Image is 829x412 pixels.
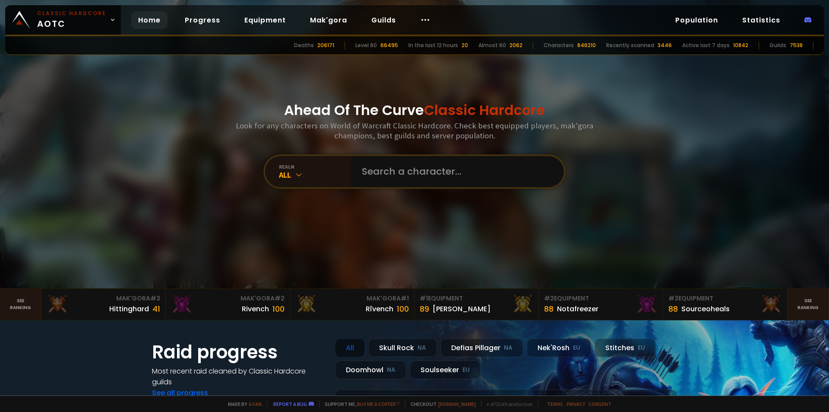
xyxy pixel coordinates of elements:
span: # 3 [150,294,160,303]
div: 100 [397,303,409,315]
a: See all progress [152,388,208,398]
a: Equipment [237,11,293,29]
div: All [335,339,365,357]
div: Mak'Gora [171,294,285,303]
div: 3446 [658,42,672,49]
a: Buy me a coffee [357,401,400,407]
span: Support me, [319,401,400,407]
a: Population [668,11,725,29]
small: EU [573,344,580,352]
span: # 2 [275,294,285,303]
div: 88 [668,303,678,315]
a: Mak'Gora#3Hittinghard41 [41,289,166,320]
a: a fan [249,401,262,407]
a: Seeranking [788,289,829,320]
span: # 2 [544,294,554,303]
div: 7538 [790,42,803,49]
a: Mak'gora [303,11,354,29]
div: Active last 7 days [682,42,730,49]
div: 88 [544,303,554,315]
div: Nek'Rosh [527,339,591,357]
a: Report a bug [273,401,307,407]
span: Made by [223,401,262,407]
div: Doomhowl [335,361,406,379]
span: Classic Hardcore [424,100,545,120]
div: Equipment [420,294,533,303]
h1: Raid progress [152,339,325,366]
div: Soulseeker [410,361,481,379]
a: Classic HardcoreAOTC [5,5,121,35]
small: Classic Hardcore [37,10,106,17]
small: EU [638,344,645,352]
a: Guilds [364,11,403,29]
a: Consent [589,401,611,407]
div: In the last 12 hours [408,42,458,49]
div: Level 60 [355,42,377,49]
span: # 1 [420,294,428,303]
a: [DOMAIN_NAME] [438,401,476,407]
div: 846210 [577,42,596,49]
small: NA [504,344,513,352]
span: v. d752d5 - production [481,401,533,407]
a: #1Equipment89[PERSON_NAME] [414,289,539,320]
div: 10842 [733,42,748,49]
a: Statistics [735,11,787,29]
span: # 1 [401,294,409,303]
div: Deaths [294,42,314,49]
div: 89 [420,303,429,315]
div: 100 [272,303,285,315]
small: NA [387,366,396,374]
div: Skull Rock [368,339,437,357]
input: Search a character... [357,156,554,187]
div: Recently scanned [606,42,654,49]
div: Rivench [242,303,269,314]
div: realm [279,163,351,170]
div: 41 [152,303,160,315]
small: EU [462,366,470,374]
a: Progress [178,11,227,29]
div: 66495 [380,42,398,49]
h4: Most recent raid cleaned by Classic Hardcore guilds [152,366,325,387]
h1: Ahead Of The Curve [284,100,545,121]
div: All [279,170,351,180]
a: Privacy [566,401,585,407]
a: Terms [547,401,563,407]
span: AOTC [37,10,106,30]
div: 20 [462,42,468,49]
div: Equipment [544,294,658,303]
span: Checkout [405,401,476,407]
div: Almost 60 [478,42,506,49]
div: 206171 [317,42,334,49]
div: Mak'Gora [47,294,160,303]
div: Sourceoheals [681,303,730,314]
a: Mak'Gora#1Rîvench100 [290,289,414,320]
div: Guilds [769,42,786,49]
span: # 3 [668,294,678,303]
div: [PERSON_NAME] [433,303,490,314]
div: Equipment [668,294,782,303]
div: 2062 [509,42,522,49]
small: NA [418,344,426,352]
a: Mak'Gora#2Rivench100 [166,289,290,320]
div: Defias Pillager [440,339,523,357]
div: Rîvench [366,303,393,314]
a: #2Equipment88Notafreezer [539,289,663,320]
div: Mak'Gora [295,294,409,303]
a: #3Equipment88Sourceoheals [663,289,788,320]
div: Characters [544,42,574,49]
a: Home [131,11,168,29]
div: Hittinghard [109,303,149,314]
div: Notafreezer [557,303,598,314]
h3: Look for any characters on World of Warcraft Classic Hardcore. Check best equipped players, mak'g... [232,121,597,141]
div: Stitches [595,339,656,357]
